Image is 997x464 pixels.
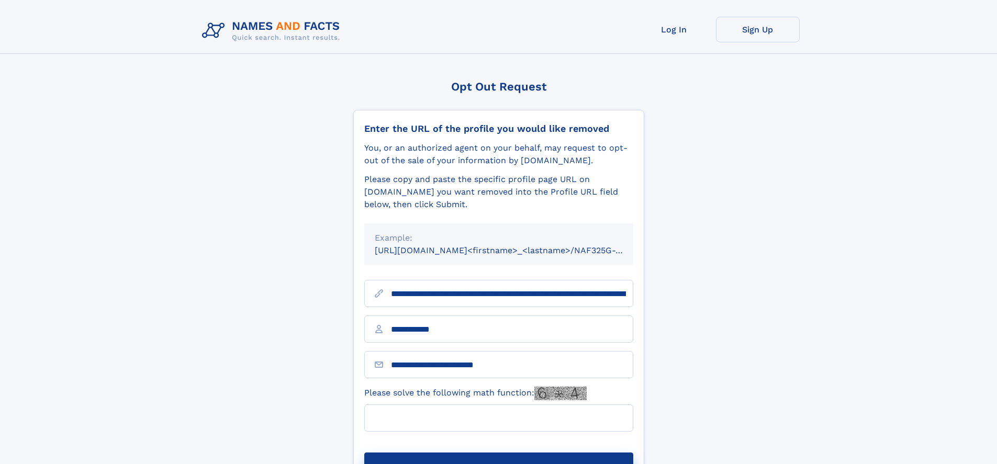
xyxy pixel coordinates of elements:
[716,17,800,42] a: Sign Up
[364,173,633,211] div: Please copy and paste the specific profile page URL on [DOMAIN_NAME] you want removed into the Pr...
[353,80,644,93] div: Opt Out Request
[364,142,633,167] div: You, or an authorized agent on your behalf, may request to opt-out of the sale of your informatio...
[364,123,633,134] div: Enter the URL of the profile you would like removed
[375,245,653,255] small: [URL][DOMAIN_NAME]<firstname>_<lastname>/NAF325G-xxxxxxxx
[198,17,349,45] img: Logo Names and Facts
[364,387,587,400] label: Please solve the following math function:
[375,232,623,244] div: Example:
[632,17,716,42] a: Log In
